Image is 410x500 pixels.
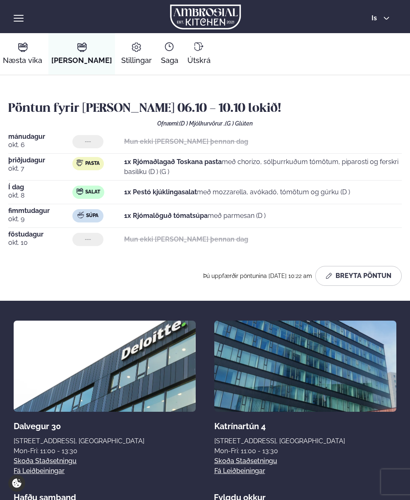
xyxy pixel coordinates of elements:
[8,208,72,214] span: fimmtudagur
[179,120,225,127] span: (D ) Mjólkurvörur ,
[124,138,248,145] strong: Mun ekki [PERSON_NAME] þennan dag
[8,157,72,164] span: þriðjudagur
[85,189,100,196] span: Salat
[8,231,72,238] span: föstudagur
[8,214,72,224] span: okt. 9
[8,120,402,127] div: Ofnæmi:
[214,446,396,456] div: Mon-Fri: 11:00 - 13:30
[225,120,253,127] span: (G ) Glúten
[8,133,72,140] span: mánudagur
[51,56,112,65] span: [PERSON_NAME]
[14,421,196,431] div: Dalvegur 30
[77,159,83,166] img: pasta.svg
[8,164,72,174] span: okt. 7
[85,236,91,243] span: ---
[8,184,72,191] span: Í dag
[8,100,402,117] h2: Pöntun fyrir [PERSON_NAME] 06.10 - 10.10 lokið!
[14,466,65,476] a: Fá leiðbeiningar
[124,211,266,221] p: með parmesan (D )
[77,188,83,195] img: salad.svg
[214,436,396,446] div: [STREET_ADDRESS], [GEOGRAPHIC_DATA]
[161,56,178,65] span: Saga
[124,157,402,177] p: með chorizo, sólþurrkuðum tómötum, piparosti og ferskri basilíku (D ) (G )
[170,5,241,29] img: logo
[8,191,72,200] span: okt. 8
[77,212,84,218] img: soup.svg
[14,321,196,412] img: image alt
[158,33,181,75] a: Saga
[214,466,265,476] a: Fá leiðbeiningar
[8,238,72,248] span: okt. 10
[14,13,24,23] button: hamburger
[8,140,72,150] span: okt. 6
[118,33,155,75] a: Stillingar
[48,33,115,75] a: [PERSON_NAME]
[124,187,350,197] p: með mozzarella, avókadó, tómötum og gúrku (D )
[3,56,42,65] span: Næsta vika
[315,266,402,286] button: Breyta Pöntun
[86,213,98,219] span: Súpa
[187,56,211,65] span: Útskrá
[124,212,208,220] strong: 1x Rjómalöguð tómatsúpa
[14,436,196,446] div: [STREET_ADDRESS], [GEOGRAPHIC_DATA]
[14,446,196,456] div: Mon-Fri: 11:00 - 13:30
[124,158,222,166] strong: 1x Rjómaðlagað Toskana pasta
[214,321,396,412] img: image alt
[185,33,213,75] a: Útskrá
[124,188,197,196] strong: 1x Pestó kjúklingasalat
[121,56,152,65] span: Stillingar
[85,160,100,167] span: Pasta
[365,15,396,22] button: is
[14,456,77,466] a: Skoða staðsetningu
[214,456,277,466] a: Skoða staðsetningu
[214,421,396,431] div: Katrínartún 4
[8,475,25,492] a: Cookie settings
[85,138,91,145] span: ---
[124,235,248,243] strong: Mun ekki [PERSON_NAME] þennan dag
[203,273,312,279] span: Þú uppfærðir pöntunina [DATE] 10:22 am
[372,15,379,22] span: is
